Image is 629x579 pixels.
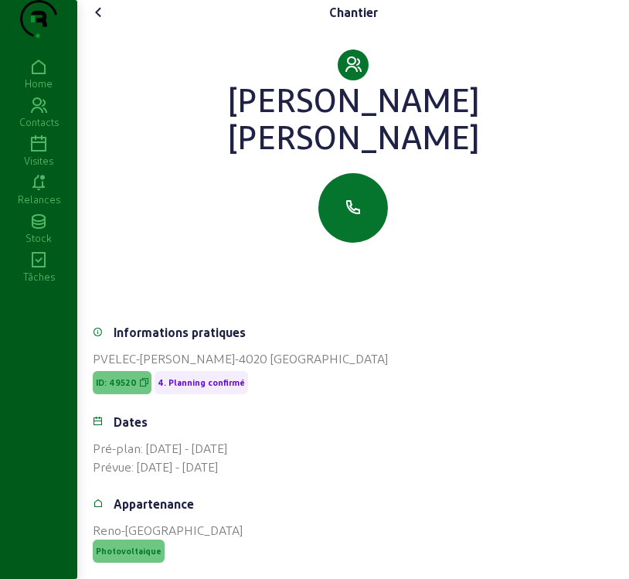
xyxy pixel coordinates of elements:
span: ID: 49520 [96,377,137,388]
div: Reno-[GEOGRAPHIC_DATA] [93,521,614,540]
span: Photovoltaique [96,546,161,557]
div: Appartenance [114,495,194,513]
div: Informations pratiques [114,323,246,342]
div: PVELEC-[PERSON_NAME]-4020 [GEOGRAPHIC_DATA] [93,349,614,368]
div: Pré-plan: [DATE] - [DATE] [93,439,614,458]
div: Chantier [329,3,378,22]
div: Dates [114,413,148,431]
span: 4. Planning confirmé [158,377,245,388]
div: [PERSON_NAME] [93,80,614,118]
div: [PERSON_NAME] [93,118,614,155]
div: Prévue: [DATE] - [DATE] [93,458,614,476]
